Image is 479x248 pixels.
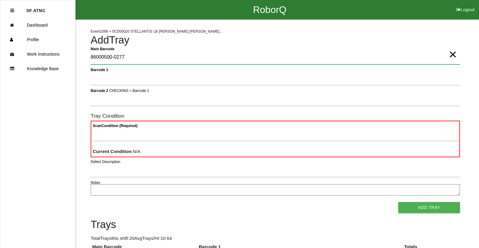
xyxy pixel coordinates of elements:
button: Add Tray [398,202,460,213]
span: Clear Input [449,42,457,54]
b: Barcode 2 [91,88,108,93]
span: CHECKING = Barcode 1 [109,88,149,93]
a: Knowledge Base [0,61,75,76]
p: Total Trays this shift: 20 Avg Trays /Hr: 10.64 [91,235,460,242]
b: Scan Condition (Required) [93,124,138,128]
a: Dashboard [0,18,75,32]
span: : N/A [93,149,141,154]
b: Barcode 1 [91,67,108,72]
div: Close [10,3,14,18]
p: SF ATM1 [26,3,45,13]
label: Defect Description [91,159,120,165]
b: Current Condition [93,149,131,154]
h4: Add Tray [91,34,460,46]
a: Profile [0,32,75,47]
h4: Trays [91,219,460,230]
input: Required [91,51,460,64]
a: Work Instructions [0,47,75,61]
b: Main Barcode [91,47,115,51]
h6: Tray Condition [91,113,460,119]
label: Notes [91,180,100,185]
span: Event 1099 > 0CD00020 STELLANTIS LB [PERSON_NAME] [PERSON_NAME]... [91,29,222,34]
